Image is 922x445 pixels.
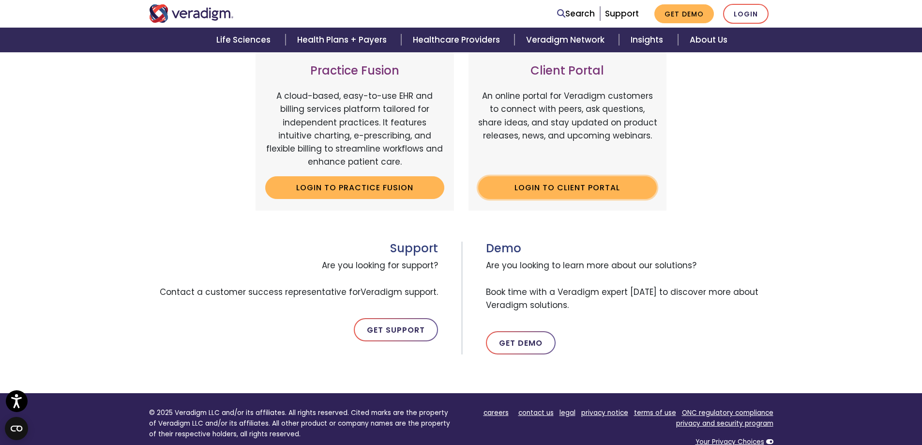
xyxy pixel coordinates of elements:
[265,176,444,199] a: Login to Practice Fusion
[149,4,234,23] img: Veradigm logo
[401,28,514,52] a: Healthcare Providers
[634,408,676,417] a: terms of use
[265,90,444,169] p: A cloud-based, easy-to-use EHR and billing services platform tailored for independent practices. ...
[736,375,910,433] iframe: Drift Chat Widget
[486,331,556,354] a: Get Demo
[682,408,773,417] a: ONC regulatory compliance
[619,28,678,52] a: Insights
[478,64,657,78] h3: Client Portal
[676,419,773,428] a: privacy and security program
[354,318,438,341] a: Get Support
[149,408,454,439] p: © 2025 Veradigm LLC and/or its affiliates. All rights reserved. Cited marks are the property of V...
[286,28,401,52] a: Health Plans + Payers
[723,4,769,24] a: Login
[478,90,657,169] p: An online portal for Veradigm customers to connect with peers, ask questions, share ideas, and st...
[486,242,773,256] h3: Demo
[149,242,438,256] h3: Support
[514,28,619,52] a: Veradigm Network
[518,408,554,417] a: contact us
[149,255,438,303] span: Are you looking for support? Contact a customer success representative for
[581,408,628,417] a: privacy notice
[559,408,575,417] a: legal
[486,255,773,316] span: Are you looking to learn more about our solutions? Book time with a Veradigm expert [DATE] to dis...
[678,28,739,52] a: About Us
[557,7,595,20] a: Search
[361,286,438,298] span: Veradigm support.
[478,176,657,199] a: Login to Client Portal
[484,408,509,417] a: careers
[654,4,714,23] a: Get Demo
[605,8,639,19] a: Support
[205,28,285,52] a: Life Sciences
[265,64,444,78] h3: Practice Fusion
[5,417,28,440] button: Open CMP widget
